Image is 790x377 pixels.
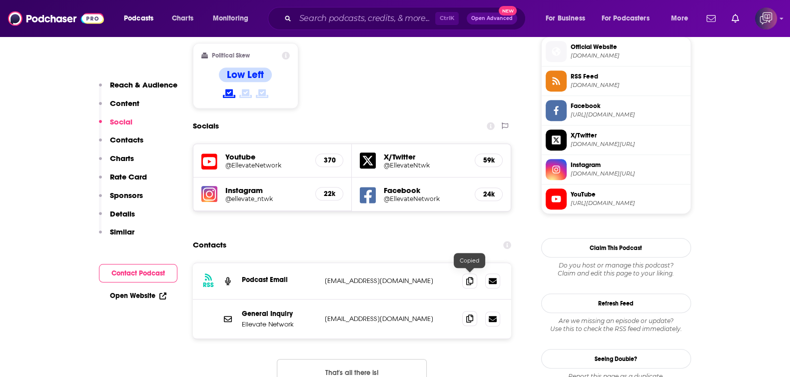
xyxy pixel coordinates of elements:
[165,10,199,26] a: Charts
[541,293,691,313] button: Refresh Feed
[201,186,217,202] img: iconImage
[539,10,598,26] button: open menu
[99,227,134,245] button: Similar
[206,10,261,26] button: open menu
[541,317,691,333] div: Are we missing an episode or update? Use this to check the RSS feed immediately.
[384,152,467,161] h5: X/Twitter
[212,52,250,59] h2: Political Skew
[225,152,308,161] h5: Youtube
[571,199,687,207] span: https://www.youtube.com/@EllevateNetwork
[110,80,177,89] p: Reach & Audience
[99,98,139,117] button: Content
[213,11,248,25] span: Monitoring
[225,185,308,195] h5: Instagram
[571,190,687,199] span: YouTube
[541,261,691,277] div: Claim and edit this page to your liking.
[546,129,687,150] a: X/Twitter[DOMAIN_NAME][URL]
[225,195,308,202] a: @ellevate_ntwk
[110,291,166,300] a: Open Website
[295,10,435,26] input: Search podcasts, credits, & more...
[99,172,147,190] button: Rate Card
[546,188,687,209] a: YouTube[URL][DOMAIN_NAME]
[99,209,135,227] button: Details
[227,68,264,81] h4: Low Left
[546,41,687,62] a: Official Website[DOMAIN_NAME]
[595,10,664,26] button: open menu
[384,161,467,169] a: @EllevateNtwk
[571,111,687,118] span: https://www.facebook.com/EllevateNetwork
[571,101,687,110] span: Facebook
[117,10,166,26] button: open menu
[571,81,687,89] span: feeds.podetize.com
[277,7,535,30] div: Search podcasts, credits, & more...
[571,170,687,177] span: instagram.com/ellevate_ntwk
[193,116,219,135] h2: Socials
[384,195,467,202] a: @EllevateNetwork
[99,80,177,98] button: Reach & Audience
[203,281,214,289] h3: RSS
[499,6,517,15] span: New
[541,261,691,269] span: Do you host or manage this podcast?
[571,131,687,140] span: X/Twitter
[99,153,134,172] button: Charts
[325,314,455,323] p: [EMAIL_ADDRESS][DOMAIN_NAME]
[110,190,143,200] p: Sponsors
[99,190,143,209] button: Sponsors
[110,153,134,163] p: Charts
[225,161,308,169] a: @EllevateNetwork
[755,7,777,29] span: Logged in as corioliscompany
[110,227,134,236] p: Similar
[571,160,687,169] span: Instagram
[546,100,687,121] a: Facebook[URL][DOMAIN_NAME]
[110,172,147,181] p: Rate Card
[193,235,226,254] h2: Contacts
[602,11,650,25] span: For Podcasters
[664,10,701,26] button: open menu
[242,275,317,284] p: Podcast Email
[110,135,143,144] p: Contacts
[546,11,585,25] span: For Business
[546,159,687,180] a: Instagram[DOMAIN_NAME][URL]
[541,349,691,368] a: Seeing Double?
[703,10,720,27] a: Show notifications dropdown
[325,276,455,285] p: [EMAIL_ADDRESS][DOMAIN_NAME]
[324,189,335,198] h5: 22k
[728,10,743,27] a: Show notifications dropdown
[541,238,691,257] button: Claim This Podcast
[99,264,177,282] button: Contact Podcast
[110,117,132,126] p: Social
[99,117,132,135] button: Social
[384,185,467,195] h5: Facebook
[110,98,139,108] p: Content
[99,135,143,153] button: Contacts
[124,11,153,25] span: Podcasts
[571,42,687,51] span: Official Website
[571,52,687,59] span: ellevatenetwork.com
[324,156,335,164] h5: 370
[671,11,688,25] span: More
[435,12,459,25] span: Ctrl K
[755,7,777,29] button: Show profile menu
[571,72,687,81] span: RSS Feed
[467,12,517,24] button: Open AdvancedNew
[483,156,494,164] h5: 59k
[8,9,104,28] img: Podchaser - Follow, Share and Rate Podcasts
[172,11,193,25] span: Charts
[242,320,317,328] p: Ellevate Network
[471,16,513,21] span: Open Advanced
[242,309,317,318] p: General Inquiry
[755,7,777,29] img: User Profile
[546,70,687,91] a: RSS Feed[DOMAIN_NAME]
[571,140,687,148] span: twitter.com/EllevateNtwk
[483,190,494,198] h5: 24k
[110,209,135,218] p: Details
[454,253,485,268] div: Copied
